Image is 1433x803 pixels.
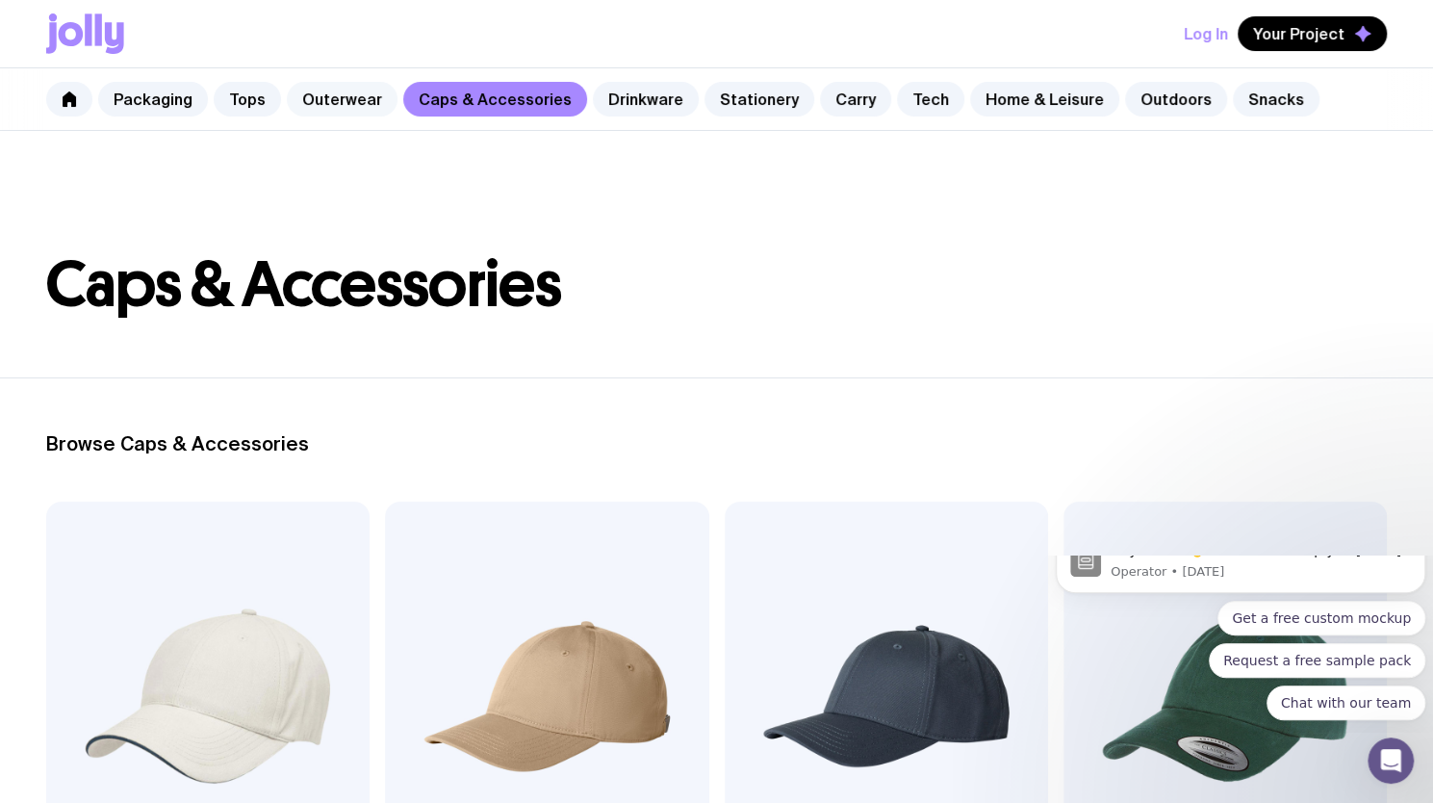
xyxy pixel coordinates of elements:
button: Your Project [1238,16,1387,51]
button: Log In [1184,16,1228,51]
a: Caps & Accessories [403,82,587,117]
a: Carry [820,82,891,117]
h1: Caps & Accessories [46,254,1387,316]
a: Drinkware [593,82,699,117]
a: Stationery [704,82,814,117]
iframe: Intercom notifications message [1048,556,1433,732]
a: Outdoors [1125,82,1227,117]
a: Tops [214,82,281,117]
button: Quick reply: Get a free custom mockup [169,45,377,80]
a: Home & Leisure [970,82,1119,117]
button: Quick reply: Request a free sample pack [161,88,377,122]
a: Tech [897,82,964,117]
a: Packaging [98,82,208,117]
div: Quick reply options [8,45,377,165]
a: Snacks [1233,82,1319,117]
button: Quick reply: Chat with our team [218,130,377,165]
iframe: Intercom live chat [1368,738,1414,784]
h2: Browse Caps & Accessories [46,432,1387,455]
span: Your Project [1253,24,1344,43]
p: Message from Operator, sent 9w ago [63,8,363,25]
a: Outerwear [287,82,397,117]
